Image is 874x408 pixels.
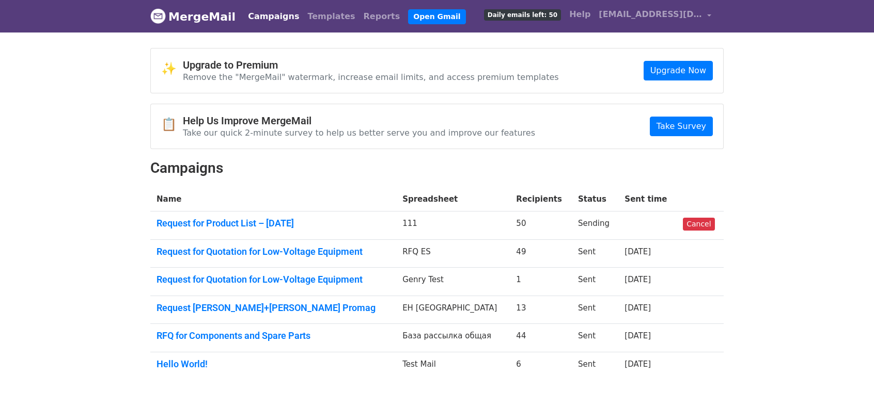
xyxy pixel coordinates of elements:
[183,72,559,83] p: Remove the "MergeMail" watermark, increase email limits, and access premium templates
[150,187,396,211] th: Name
[510,296,572,324] td: 13
[161,117,183,132] span: 📋
[625,331,651,340] a: [DATE]
[625,275,651,284] a: [DATE]
[396,352,510,380] td: Test Mail
[396,211,510,240] td: 111
[157,246,390,257] a: Request for Quotation for Low-Voltage Equipment
[484,9,561,21] span: Daily emails left: 50
[572,187,618,211] th: Status
[480,4,565,25] a: Daily emails left: 50
[572,324,618,352] td: Sent
[244,6,303,27] a: Campaigns
[510,211,572,240] td: 50
[183,59,559,71] h4: Upgrade to Premium
[183,115,535,127] h4: Help Us Improve MergeMail
[572,211,618,240] td: Sending
[644,61,713,80] a: Upgrade Now
[510,268,572,296] td: 1
[618,187,677,211] th: Sent time
[565,4,595,25] a: Help
[572,296,618,324] td: Sent
[183,127,535,138] p: Take our quick 2-minute survey to help us better serve you and improve our features
[572,352,618,380] td: Sent
[822,358,874,408] iframe: Chat Widget
[396,187,510,211] th: Spreadsheet
[157,302,390,314] a: Request [PERSON_NAME]+[PERSON_NAME] Promag
[683,218,714,231] a: Cancel
[572,268,618,296] td: Sent
[396,324,510,352] td: База рассылка общая
[510,324,572,352] td: 44
[599,8,702,21] span: [EMAIL_ADDRESS][DOMAIN_NAME]
[625,247,651,256] a: [DATE]
[150,6,236,27] a: MergeMail
[625,303,651,313] a: [DATE]
[510,187,572,211] th: Recipients
[396,239,510,268] td: RFQ ES
[157,330,390,341] a: RFQ for Components and Spare Parts
[157,358,390,370] a: Hello World!
[360,6,404,27] a: Reports
[625,360,651,369] a: [DATE]
[650,117,713,136] a: Take Survey
[303,6,359,27] a: Templates
[510,239,572,268] td: 49
[510,352,572,380] td: 6
[396,296,510,324] td: EH [GEOGRAPHIC_DATA]
[157,274,390,285] a: Request for Quotation for Low-Voltage Equipment
[408,9,465,24] a: Open Gmail
[150,159,724,177] h2: Campaigns
[161,61,183,76] span: ✨
[396,268,510,296] td: Genry Test
[572,239,618,268] td: Sent
[157,218,390,229] a: Request for Product List – [DATE]
[150,8,166,24] img: MergeMail logo
[595,4,715,28] a: [EMAIL_ADDRESS][DOMAIN_NAME]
